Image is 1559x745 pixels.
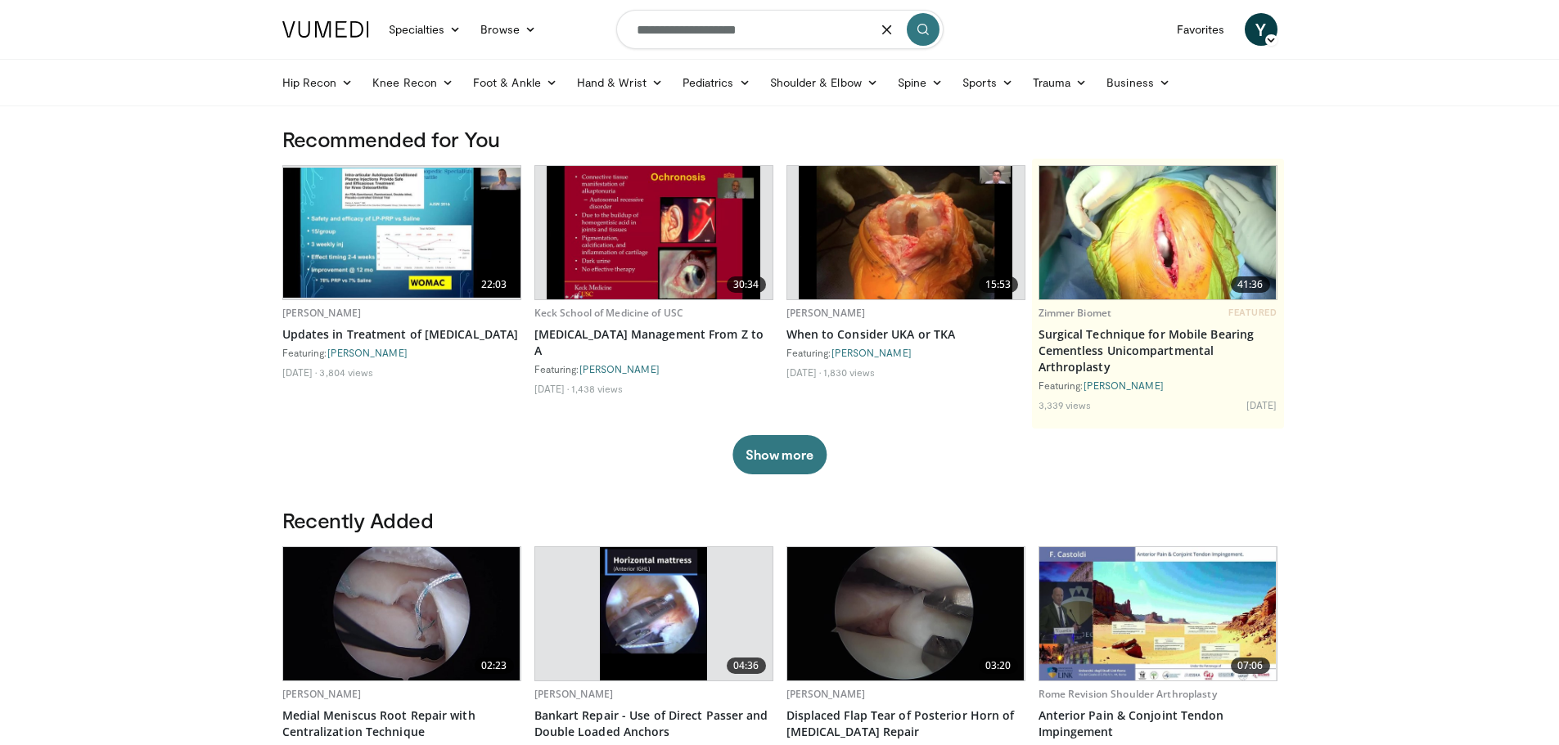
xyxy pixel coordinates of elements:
[327,347,408,358] a: [PERSON_NAME]
[888,66,953,99] a: Spine
[534,707,773,740] a: Bankart Repair - Use of Direct Passer and Double Loaded Anchors
[283,168,520,298] img: 266b4485-6887-4c27-bd98-421caedcd9e3.620x360_q85_upscale.jpg
[282,21,369,38] img: VuMedi Logo
[534,326,773,359] a: [MEDICAL_DATA] Management From Z to A
[579,363,660,375] a: [PERSON_NAME]
[1097,66,1180,99] a: Business
[732,435,827,474] button: Show more
[786,346,1025,359] div: Featuring:
[787,547,1025,680] a: 03:20
[823,366,875,379] li: 1,830 views
[282,366,318,379] li: [DATE]
[363,66,463,99] a: Knee Recon
[1228,307,1277,318] span: FEATURED
[616,10,944,49] input: Search topics, interventions
[283,166,520,299] a: 22:03
[283,547,520,680] img: 926032fc-011e-4e04-90f2-afa899d7eae5.620x360_q85_upscale.jpg
[282,707,521,740] a: Medial Meniscus Root Repair with Centralization Technique
[1039,166,1277,299] img: 827ba7c0-d001-4ae6-9e1c-6d4d4016a445.620x360_q85_upscale.jpg
[1245,13,1277,46] a: Y
[787,166,1025,299] a: 15:53
[786,306,866,320] a: [PERSON_NAME]
[1231,657,1270,674] span: 07:06
[282,126,1277,152] h3: Recommended for You
[282,326,521,343] a: Updates in Treatment of [MEDICAL_DATA]
[979,276,1018,293] span: 15:53
[273,66,363,99] a: Hip Recon
[1039,306,1112,320] a: Zimmer Biomet
[727,657,766,674] span: 04:36
[760,66,888,99] a: Shoulder & Elbow
[534,362,773,375] div: Featuring:
[1039,166,1277,299] a: 41:36
[1084,379,1164,391] a: [PERSON_NAME]
[786,687,866,701] a: [PERSON_NAME]
[534,306,684,320] a: Keck School of Medicine of USC
[547,166,760,299] img: cd08765b-2f7f-4820-a34b-4b113d88880c.620x360_q85_upscale.jpg
[799,166,1012,299] img: 5ed3cc1f-79de-4586-b182-dcf9b6a72ea0.620x360_q85_upscale.jpg
[1039,687,1217,701] a: Rome Revision Shoulder Arthroplasty
[471,13,546,46] a: Browse
[283,547,520,680] a: 02:23
[1039,379,1277,392] div: Featuring:
[979,657,1018,674] span: 03:20
[1231,276,1270,293] span: 41:36
[786,366,822,379] li: [DATE]
[1039,707,1277,740] a: Anterior Pain & Conjoint Tendon Impingement
[567,66,673,99] a: Hand & Wrist
[475,276,514,293] span: 22:03
[831,347,912,358] a: [PERSON_NAME]
[282,507,1277,533] h3: Recently Added
[282,346,521,359] div: Featuring:
[379,13,471,46] a: Specialties
[786,707,1025,740] a: Displaced Flap Tear of Posterior Horn of [MEDICAL_DATA] Repair
[534,382,570,395] li: [DATE]
[282,306,362,320] a: [PERSON_NAME]
[535,166,773,299] a: 30:34
[1039,398,1092,411] li: 3,339 views
[953,66,1023,99] a: Sports
[600,547,707,680] img: cd449402-123d-47f7-b112-52d159f17939.620x360_q85_upscale.jpg
[282,687,362,701] a: [PERSON_NAME]
[787,547,1025,680] img: 2649116b-05f8-405c-a48f-a284a947b030.620x360_q85_upscale.jpg
[1167,13,1235,46] a: Favorites
[727,276,766,293] span: 30:34
[319,366,373,379] li: 3,804 views
[786,326,1025,343] a: When to Consider UKA or TKA
[535,547,773,680] a: 04:36
[1039,326,1277,375] a: Surgical Technique for Mobile Bearing Cementless Unicompartmental Arthroplasty
[1039,547,1277,680] a: 07:06
[1039,547,1277,680] img: 8037028b-5014-4d38-9a8c-71d966c81743.620x360_q85_upscale.jpg
[463,66,567,99] a: Foot & Ankle
[673,66,760,99] a: Pediatrics
[1023,66,1097,99] a: Trauma
[475,657,514,674] span: 02:23
[571,382,623,395] li: 1,438 views
[534,687,614,701] a: [PERSON_NAME]
[1246,398,1277,411] li: [DATE]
